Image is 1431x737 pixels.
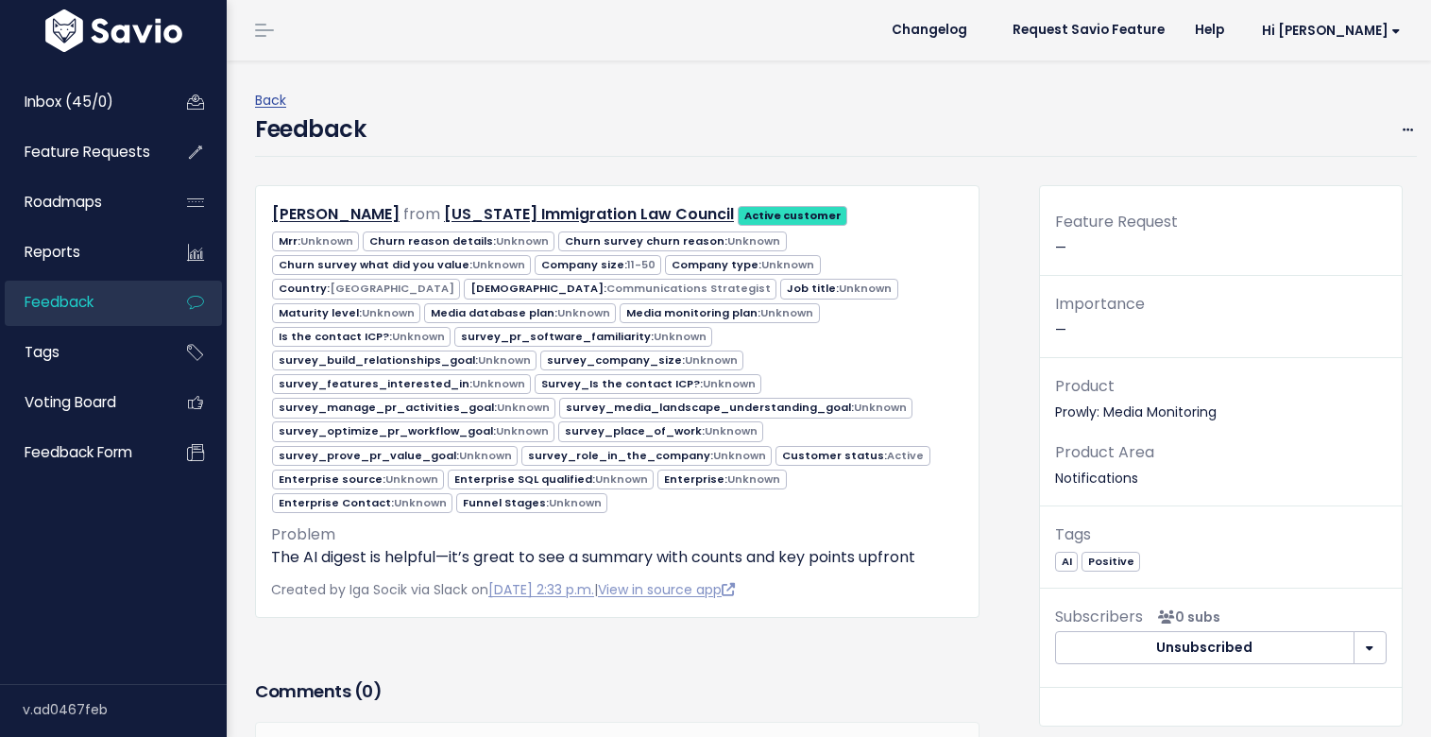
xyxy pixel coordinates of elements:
[549,495,602,510] span: Unknown
[25,442,132,462] span: Feedback form
[1055,441,1154,463] span: Product Area
[1040,209,1402,276] div: —
[760,305,813,320] span: Unknown
[488,580,594,599] a: [DATE] 2:33 p.m.
[25,292,94,312] span: Feedback
[521,446,772,466] span: survey_role_in_the_company:
[403,203,440,225] span: from
[272,231,359,251] span: Mrr:
[761,257,814,272] span: Unknown
[272,255,531,275] span: Churn survey what did you value:
[1239,16,1416,45] a: Hi [PERSON_NAME]
[363,231,554,251] span: Churn reason details:
[5,80,157,124] a: Inbox (45/0)
[255,91,286,110] a: Back
[25,192,102,212] span: Roadmaps
[272,374,531,394] span: survey_features_interested_in:
[454,327,712,347] span: survey_pr_software_familiarity:
[558,231,786,251] span: Churn survey churn reason:
[472,376,525,391] span: Unknown
[272,303,420,323] span: Maturity level:
[25,392,116,412] span: Voting Board
[41,9,187,52] img: logo-white.9d6f32f41409.svg
[472,257,525,272] span: Unknown
[558,421,763,441] span: survey_place_of_work:
[272,203,400,225] a: [PERSON_NAME]
[854,400,907,415] span: Unknown
[5,130,157,174] a: Feature Requests
[685,352,738,368] span: Unknown
[606,281,771,296] span: Communications Strategist
[5,281,157,324] a: Feedback
[1055,606,1143,627] span: Subscribers
[705,423,758,438] span: Unknown
[271,523,335,545] span: Problem
[5,431,157,474] a: Feedback form
[5,381,157,424] a: Voting Board
[892,24,967,37] span: Changelog
[703,376,756,391] span: Unknown
[392,329,445,344] span: Unknown
[272,398,555,418] span: survey_manage_pr_activities_goal:
[497,400,550,415] span: Unknown
[272,279,460,299] span: Country:
[25,242,80,262] span: Reports
[1055,293,1145,315] span: Importance
[665,255,820,275] span: Company type:
[5,231,157,274] a: Reports
[1055,211,1178,232] span: Feature Request
[255,112,366,146] h4: Feedback
[272,421,554,441] span: survey_optimize_pr_workflow_goal:
[5,331,157,374] a: Tags
[496,423,549,438] span: Unknown
[272,327,451,347] span: Is the contact ICP?:
[598,580,735,599] a: View in source app
[887,448,924,463] span: Active
[1150,608,1220,626] span: <p><strong>Subscribers</strong><br><br> No subscribers yet<br> </p>
[272,493,452,513] span: Enterprise Contact:
[1055,551,1078,570] a: AI
[627,257,656,272] span: 11-50
[1082,552,1140,572] span: Positive
[272,446,518,466] span: survey_prove_pr_value_goal:
[271,546,963,569] p: The AI digest is helpful—it’s great to see a summary with counts and key points upfront
[727,471,780,487] span: Unknown
[448,470,654,489] span: Enterprise SQL qualified:
[744,208,842,223] strong: Active customer
[496,233,549,249] span: Unknown
[595,471,648,487] span: Unknown
[362,305,415,320] span: Unknown
[1055,373,1387,424] p: Prowly: Media Monitoring
[775,446,929,466] span: Customer status:
[535,255,661,275] span: Company size:
[559,398,912,418] span: survey_media_landscape_understanding_goal:
[464,279,776,299] span: [DEMOGRAPHIC_DATA]:
[1055,552,1078,572] span: AI
[535,374,761,394] span: Survey_Is the contact ICP?:
[300,233,353,249] span: Unknown
[620,303,819,323] span: Media monitoring plan:
[459,448,512,463] span: Unknown
[25,92,113,111] span: Inbox (45/0)
[271,580,735,599] span: Created by Iga Socik via Slack on |
[1055,439,1387,490] p: Notifications
[1055,375,1115,397] span: Product
[780,279,897,299] span: Job title:
[330,281,454,296] span: [GEOGRAPHIC_DATA]
[1262,24,1401,38] span: Hi [PERSON_NAME]
[444,203,734,225] a: [US_STATE] Immigration Law Council
[654,329,707,344] span: Unknown
[1180,16,1239,44] a: Help
[25,142,150,162] span: Feature Requests
[5,180,157,224] a: Roadmaps
[1055,631,1354,665] button: Unsubscribed
[1055,291,1387,342] p: —
[25,342,60,362] span: Tags
[557,305,610,320] span: Unknown
[839,281,892,296] span: Unknown
[657,470,786,489] span: Enterprise:
[255,678,980,705] h3: Comments ( )
[23,685,227,734] div: v.ad0467feb
[727,233,780,249] span: Unknown
[394,495,447,510] span: Unknown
